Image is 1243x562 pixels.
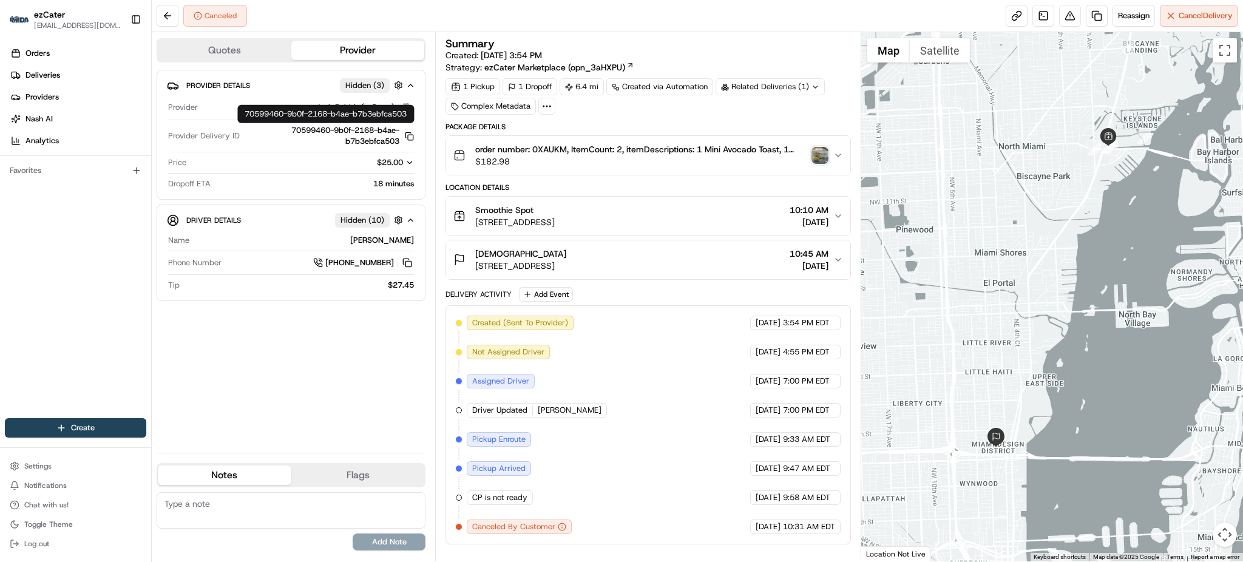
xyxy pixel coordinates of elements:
[168,257,222,268] span: Phone Number
[245,125,414,147] button: 70599460-9b0f-2168-b4ae-b7b3ebfca503
[475,143,806,155] span: order number: 0XAUKM, ItemCount: 2, itemDescriptions: 1 Mini Avocado Toast, 1 Classic Chicken Wrap
[86,66,147,76] a: Powered byPylon
[325,257,394,268] span: [PHONE_NUMBER]
[445,122,850,132] div: Package Details
[811,147,828,164] img: photo_proof_of_pickup image
[867,38,910,63] button: Show street map
[291,466,425,485] button: Flags
[5,535,146,552] button: Log out
[25,70,60,81] span: Deliveries
[716,78,825,95] div: Related Deliveries (1)
[484,61,625,73] span: ezCater Marketplace (opn_3aHXPU)
[1122,40,1135,53] div: 1
[186,215,241,225] span: Driver Details
[484,61,634,73] a: ezCater Marketplace (opn_3aHXPU)
[5,87,151,107] a: Providers
[445,49,542,61] span: Created:
[790,248,828,260] span: 10:45 AM
[158,466,291,485] button: Notes
[446,136,850,175] button: order number: 0XAUKM, ItemCount: 2, itemDescriptions: 1 Mini Avocado Toast, 1 Classic Chicken Wra...
[756,492,781,503] span: [DATE]
[24,500,69,510] span: Chat with us!
[756,376,781,387] span: [DATE]
[5,458,146,475] button: Settings
[215,178,414,189] div: 18 minutes
[71,422,95,433] span: Create
[756,434,781,445] span: [DATE]
[606,78,713,95] a: Created via Automation
[5,44,151,63] a: Orders
[1113,5,1155,27] button: Reassign
[5,5,126,34] button: ezCaterezCater[EMAIL_ADDRESS][DOMAIN_NAME]
[24,520,73,529] span: Toggle Theme
[168,102,198,113] span: Provider
[446,240,850,279] button: [DEMOGRAPHIC_DATA][STREET_ADDRESS]10:45 AM[DATE]
[519,287,573,302] button: Add Event
[345,80,384,91] span: Hidden ( 3 )
[790,216,828,228] span: [DATE]
[307,157,414,168] button: $25.00
[1102,140,1115,154] div: 5
[1191,554,1239,560] a: Report a map error
[472,463,526,474] span: Pickup Arrived
[446,197,850,235] button: Smoothie Spot[STREET_ADDRESS]10:10 AM[DATE]
[24,539,49,549] span: Log out
[445,61,634,73] div: Strategy:
[445,78,500,95] div: 1 Pickup
[25,48,50,59] span: Orders
[168,280,180,291] span: Tip
[237,105,414,123] div: 70599460-9b0f-2168-b4ae-b7b3ebfca503
[783,434,830,445] span: 9:33 AM EDT
[25,135,59,146] span: Analytics
[185,280,414,291] div: $27.45
[399,100,414,115] img: jack_rabbit_logo.png
[335,212,406,228] button: Hidden (10)
[167,210,415,230] button: Driver DetailsHidden (10)
[756,521,781,532] span: [DATE]
[445,183,850,192] div: Location Details
[1179,10,1233,21] span: Cancel Delivery
[168,157,186,168] span: Price
[313,256,414,269] a: [PHONE_NUMBER]
[475,155,806,168] span: $182.98
[472,347,544,357] span: Not Assigned Driver
[756,347,781,357] span: [DATE]
[10,16,29,24] img: ezCater
[472,405,527,416] span: Driver Updated
[168,130,240,141] span: Provider Delivery ID
[790,260,828,272] span: [DATE]
[183,5,247,27] button: Canceled
[1213,523,1237,547] button: Map camera controls
[5,516,146,533] button: Toggle Theme
[864,546,904,561] img: Google
[167,75,415,95] button: Provider DetailsHidden (3)
[475,204,533,216] span: Smoothie Spot
[472,492,527,503] span: CP is not ready
[121,67,147,76] span: Pylon
[445,98,536,115] div: Complex Metadata
[5,109,151,129] a: Nash AI
[475,260,566,272] span: [STREET_ADDRESS]
[1160,5,1238,27] button: CancelDelivery
[445,289,512,299] div: Delivery Activity
[910,38,970,63] button: Show satellite imagery
[24,461,52,471] span: Settings
[168,178,211,189] span: Dropoff ETA
[291,41,425,60] button: Provider
[5,418,146,438] button: Create
[24,481,67,490] span: Notifications
[783,492,830,503] span: 9:58 AM EDT
[783,317,830,328] span: 3:54 PM EDT
[5,131,151,151] a: Analytics
[186,81,250,90] span: Provider Details
[25,113,53,124] span: Nash AI
[25,92,59,103] span: Providers
[340,215,384,226] span: Hidden ( 10 )
[34,21,121,30] button: [EMAIL_ADDRESS][DOMAIN_NAME]
[783,463,830,474] span: 9:47 AM EDT
[194,235,414,246] div: [PERSON_NAME]
[5,66,151,85] a: Deliveries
